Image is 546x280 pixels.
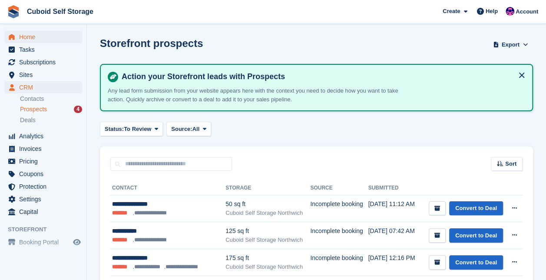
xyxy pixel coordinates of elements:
img: stora-icon-8386f47178a22dfd0bd8f6a31ec36ba5ce8667c1dd55bd0f319d3a0aa187defe.svg [7,5,20,18]
span: Analytics [19,130,71,142]
a: menu [4,168,82,180]
button: Export [491,37,529,52]
a: Deals [20,116,82,125]
td: Incomplete booking [310,249,368,276]
div: 4 [74,106,82,113]
a: menu [4,236,82,248]
span: Invoices [19,143,71,155]
td: [DATE] 07:42 AM [368,222,419,249]
span: Status: [105,125,124,133]
span: Tasks [19,43,71,56]
a: Preview store [72,237,82,247]
span: Home [19,31,71,43]
div: 175 sq ft [225,253,310,263]
a: menu [4,206,82,218]
span: Capital [19,206,71,218]
span: Coupons [19,168,71,180]
a: menu [4,43,82,56]
img: Gurpreet Dev [506,7,514,16]
span: Sites [19,69,71,81]
th: Contact [110,181,225,195]
span: Account [516,7,538,16]
button: Status: To Review [100,122,163,136]
span: All [192,125,200,133]
span: Subscriptions [19,56,71,68]
span: Sort [505,160,516,168]
h4: Action your Storefront leads with Prospects [118,72,525,82]
a: Contacts [20,95,82,103]
span: Deals [20,116,36,124]
a: menu [4,155,82,167]
th: Source [310,181,368,195]
a: Convert to Deal [449,255,503,270]
div: Cuboid Self Storage Northwich [225,236,310,244]
a: Convert to Deal [449,228,503,243]
a: menu [4,81,82,93]
a: menu [4,143,82,155]
h1: Storefront prospects [100,37,203,49]
th: Storage [225,181,310,195]
td: [DATE] 11:12 AM [368,195,419,222]
span: Protection [19,180,71,193]
span: Settings [19,193,71,205]
span: Booking Portal [19,236,71,248]
p: Any lead form submission from your website appears here with the context you need to decide how y... [108,87,412,103]
div: Cuboid Self Storage Northwich [225,209,310,217]
a: Convert to Deal [449,201,503,216]
div: 50 sq ft [225,200,310,209]
span: Export [502,40,520,49]
a: menu [4,69,82,81]
td: [DATE] 12:16 PM [368,249,419,276]
td: Incomplete booking [310,222,368,249]
a: menu [4,193,82,205]
span: Prospects [20,105,47,113]
a: menu [4,31,82,43]
a: Cuboid Self Storage [23,4,97,19]
span: Pricing [19,155,71,167]
a: menu [4,56,82,68]
span: Help [486,7,498,16]
div: 125 sq ft [225,227,310,236]
span: Create [443,7,460,16]
span: Source: [171,125,192,133]
span: Storefront [8,225,86,234]
td: Incomplete booking [310,195,368,222]
a: Prospects 4 [20,105,82,114]
button: Source: All [166,122,211,136]
div: Cuboid Self Storage Northwich [225,263,310,271]
a: menu [4,180,82,193]
th: Submitted [368,181,419,195]
span: To Review [124,125,151,133]
a: menu [4,130,82,142]
span: CRM [19,81,71,93]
